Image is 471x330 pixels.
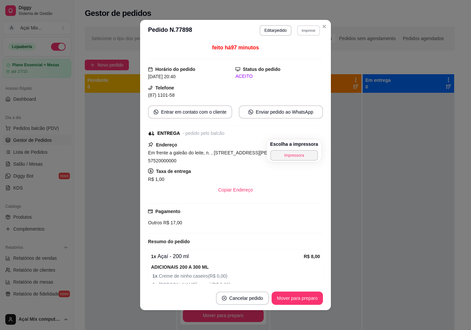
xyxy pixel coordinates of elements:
[213,183,258,196] button: Copiar Endereço
[156,169,191,174] strong: Taxa de entrega
[152,273,159,279] strong: 1 x
[270,150,318,161] button: Impressora
[148,220,162,225] span: Outros
[151,264,209,270] strong: ADICIONAIS 200 A 300 ML
[155,85,174,90] strong: Telefone
[152,282,159,287] strong: 1 x
[148,67,153,72] span: calendar
[162,220,182,225] span: R$ 17,00
[148,25,192,36] h3: Pedido N. 77898
[304,254,320,259] strong: R$ 8,00
[239,105,323,119] button: whats-appEnviar pedido ao WhatsApp
[148,105,232,119] button: whats-appEntrar em contato com o cliente
[152,272,320,280] span: Creme de ninho caseiro ( R$ 0,00 )
[260,25,291,36] button: Editarpedido
[297,25,320,35] button: Imprimir
[270,141,318,147] h4: Escolha a impressora
[151,252,304,260] div: Açaí - 200 ml
[319,21,330,32] button: Close
[155,67,195,72] strong: Horário do pedido
[235,67,240,72] span: desktop
[212,45,259,50] span: feito há 97 minutos
[148,74,176,79] span: [DATE] 20:40
[243,67,281,72] strong: Status do pedido
[272,292,323,305] button: Mover para preparo
[157,130,180,137] div: ENTREGA
[148,209,153,214] span: credit-card
[222,296,227,301] span: close-circle
[148,85,153,90] span: phone
[183,130,224,137] div: - pedido pelo balcão
[148,168,153,174] span: dollar
[155,209,180,214] strong: Pagamento
[148,150,304,163] span: Em frente a galeão do leite, n. , [STREET_ADDRESS][PERSON_NAME] 5 - 57520000000
[148,239,190,244] strong: Resumo do pedido
[148,92,175,98] span: (87) 1101-58
[148,177,164,182] span: R$ 1,00
[235,73,323,80] div: ACEITO
[216,292,269,305] button: close-circleCancelar pedido
[154,110,158,114] span: whats-app
[152,281,320,288] span: [PERSON_NAME] em pó ( R$ 0,00 )
[148,142,153,147] span: pushpin
[156,142,177,147] strong: Endereço
[151,254,156,259] strong: 1 x
[248,110,253,114] span: whats-app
